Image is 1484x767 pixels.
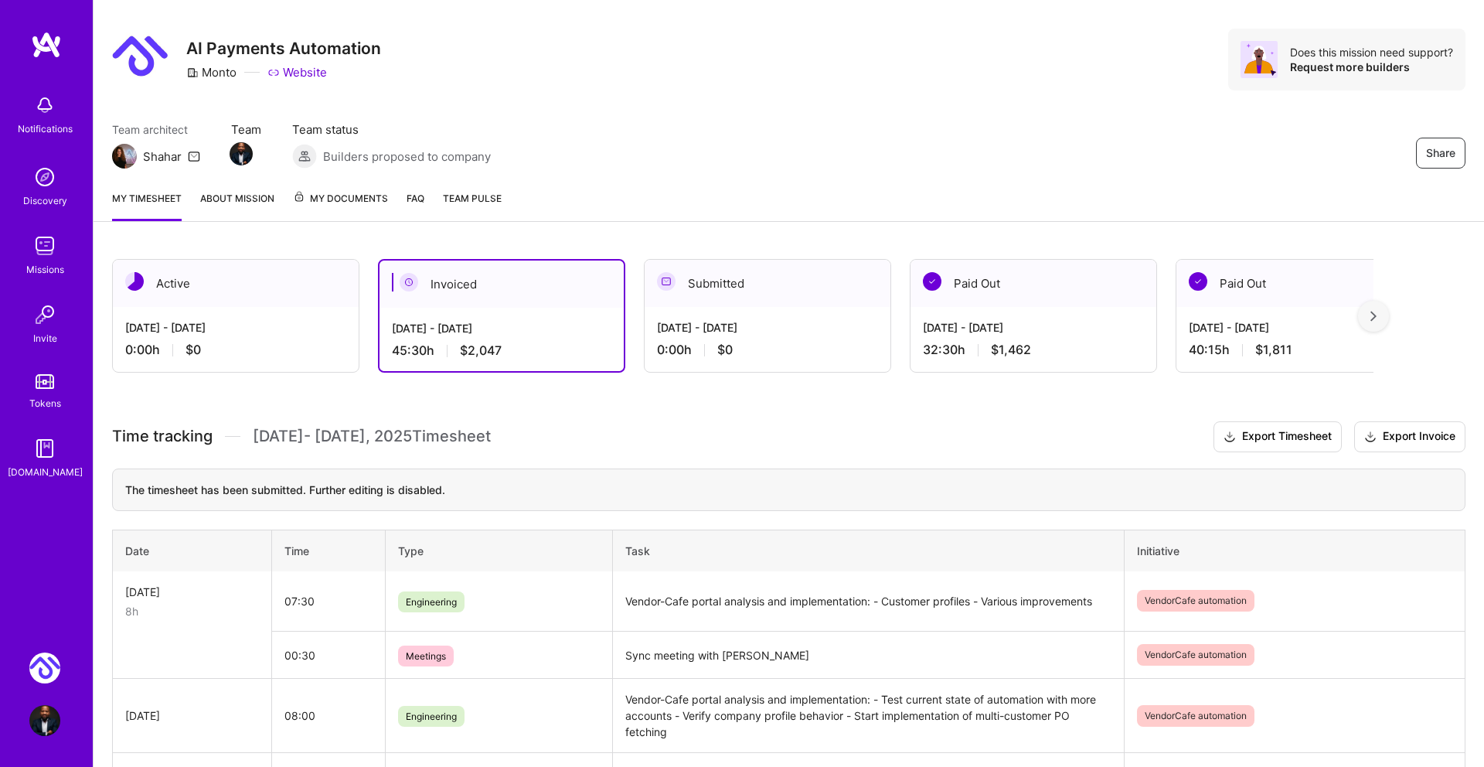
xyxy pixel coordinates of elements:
div: The timesheet has been submitted. Further editing is disabled. [112,469,1465,511]
img: tokens [36,374,54,389]
a: About Mission [200,190,274,221]
a: Team Member Avatar [231,141,251,167]
i: icon Download [1364,429,1377,445]
span: My Documents [293,190,388,207]
div: Active [113,260,359,307]
a: My Documents [293,190,388,221]
div: 32:30 h [923,342,1144,358]
div: [DATE] - [DATE] [657,319,878,336]
img: guide book [29,433,60,464]
td: 07:30 [271,571,385,632]
div: Shahar [143,148,182,165]
div: [DATE] - [DATE] [923,319,1144,336]
div: Discovery [23,193,67,209]
h3: AI Payments Automation [186,39,381,58]
button: Share [1416,138,1465,169]
img: Invite [29,299,60,330]
th: Time [271,530,385,571]
span: Team Pulse [443,193,502,204]
img: Company Logo [112,29,168,84]
div: Notifications [18,121,73,137]
td: 08:00 [271,679,385,753]
img: Monto: AI Payments Automation [29,653,60,683]
img: Team Architect [112,144,137,169]
img: bell [29,90,60,121]
td: Vendor-Cafe portal analysis and implementation: - Test current state of automation with more acco... [613,679,1125,753]
span: Engineering [398,706,465,727]
td: 00:30 [271,632,385,679]
span: $1,462 [991,342,1031,358]
div: 0:00 h [657,342,878,358]
span: VendorCafe automation [1137,644,1254,666]
img: Team Member Avatar [230,142,253,165]
div: 8h [125,603,259,619]
div: 40:15 h [1189,342,1410,358]
i: icon CompanyGray [186,66,199,79]
span: Team architect [112,121,200,138]
div: Invoiced [380,261,624,308]
div: [DATE] - [DATE] [392,320,611,336]
img: teamwork [29,230,60,261]
button: Export Timesheet [1213,421,1342,452]
span: VendorCafe automation [1137,590,1254,612]
img: Invoiced [400,273,418,291]
div: [DATE] - [DATE] [1189,319,1410,336]
th: Date [113,530,272,571]
div: Paid Out [1176,260,1422,307]
span: Team [231,121,261,138]
img: Paid Out [923,272,941,291]
span: Time tracking [112,427,213,446]
i: icon Mail [188,150,200,162]
td: Vendor-Cafe portal analysis and implementation: - Customer profiles - Various improvements [613,571,1125,632]
a: Team Pulse [443,190,502,221]
span: Builders proposed to company [323,148,491,165]
img: Paid Out [1189,272,1207,291]
th: Type [385,530,612,571]
div: [DOMAIN_NAME] [8,464,83,480]
span: [DATE] - [DATE] , 2025 Timesheet [253,427,491,446]
a: Website [267,64,327,80]
th: Task [613,530,1125,571]
div: Tokens [29,395,61,411]
span: $0 [717,342,733,358]
div: 0:00 h [125,342,346,358]
a: FAQ [407,190,424,221]
span: VendorCafe automation [1137,705,1254,727]
img: Submitted [657,272,676,291]
img: User Avatar [29,705,60,736]
img: Avatar [1241,41,1278,78]
div: [DATE] [125,584,259,600]
img: right [1370,311,1377,322]
img: Active [125,272,144,291]
img: discovery [29,162,60,193]
span: Engineering [398,591,465,612]
div: [DATE] - [DATE] [125,319,346,336]
span: Team status [292,121,491,138]
div: Monto [186,64,237,80]
img: logo [31,31,62,59]
div: Submitted [645,260,890,307]
a: User Avatar [26,705,64,736]
div: Does this mission need support? [1290,45,1453,60]
img: Builders proposed to company [292,144,317,169]
span: Share [1426,145,1455,161]
div: Request more builders [1290,60,1453,74]
div: Missions [26,261,64,278]
div: [DATE] [125,707,259,724]
span: $0 [185,342,201,358]
button: Export Invoice [1354,421,1465,452]
i: icon Download [1224,429,1236,445]
div: Paid Out [910,260,1156,307]
span: Meetings [398,646,454,666]
span: $2,047 [460,343,502,359]
td: Sync meeting with [PERSON_NAME] [613,632,1125,679]
div: 45:30 h [392,343,611,359]
div: Invite [33,330,57,346]
a: My timesheet [112,190,182,221]
span: $1,811 [1255,342,1292,358]
a: Monto: AI Payments Automation [26,653,64,683]
th: Initiative [1124,530,1465,571]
